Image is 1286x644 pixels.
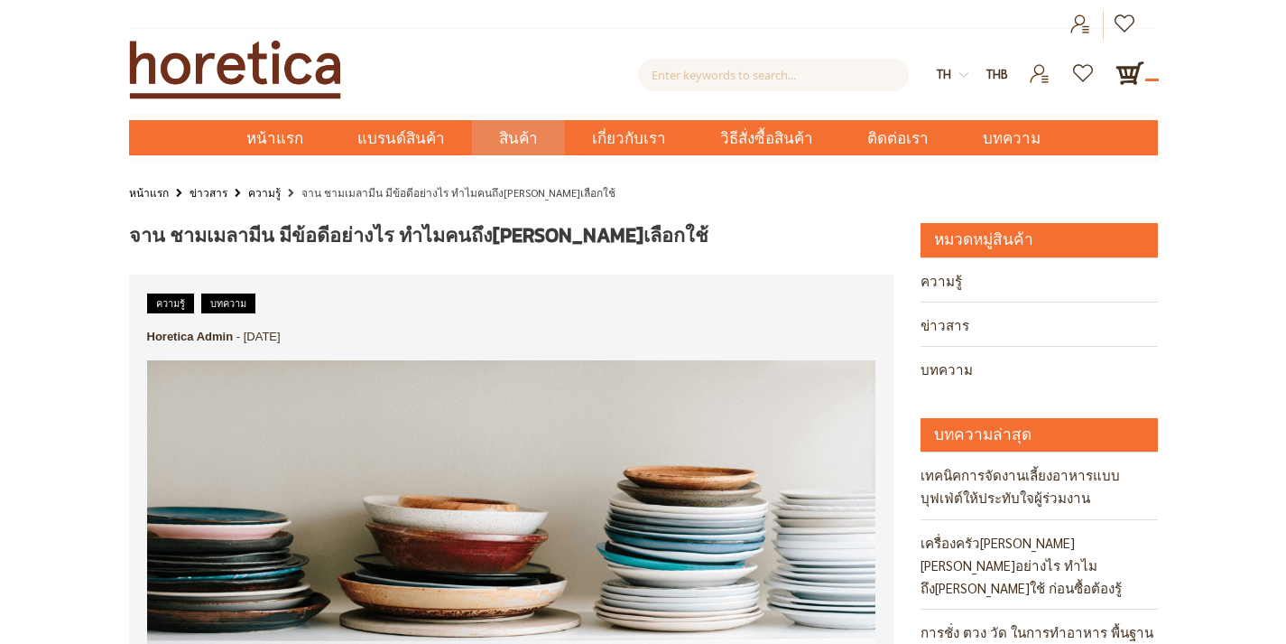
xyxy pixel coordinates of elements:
strong: บทความล่าสุด [934,423,1032,448]
a: เกี่ยวกับเรา [565,120,693,155]
a: หน้าแรก [129,182,169,202]
a: เข้าสู่ระบบ [1059,11,1103,40]
span: จาน ชามเมลามีน มีข้อดีอย่างไร ทำไมคนถึง[PERSON_NAME]เลือกใช้ [129,220,708,250]
a: วิธีสั่งซื้อสินค้า [693,120,840,155]
span: สินค้า [499,120,538,157]
img: Horetica.com [129,40,341,99]
span: th [937,66,951,81]
a: ข่าวสาร [921,303,1158,346]
a: ติดต่อเรา [840,120,956,155]
a: บทความ [201,294,255,313]
a: หน้าแรก [219,120,330,155]
a: ความรู้ [921,258,1158,302]
a: เทคนิคการจัดงานเลี้ยงอาหารแบบบุฟเฟ่ต์ให้ประทับใจผู้ร่วมงาน [921,453,1158,518]
a: บทความ [921,347,1158,390]
span: วิธีสั่งซื้อสินค้า [720,120,813,157]
span: [DATE] [244,330,281,343]
a: ข่าวสาร [190,182,227,202]
img: dropdown-icon.svg [959,70,968,79]
span: บทความ [983,120,1041,157]
a: เข้าสู่ระบบ [1104,11,1148,40]
span: เกี่ยวกับเรา [592,120,666,157]
a: ความรู้ [248,182,281,202]
a: สินค้า [472,120,565,155]
a: เครื่องครัว[PERSON_NAME][PERSON_NAME]อย่างไร ทำไมถึง[PERSON_NAME]ใช้ ก่อนซื้อต้องรู้ [921,520,1158,610]
span: หน้าแรก [246,126,303,150]
strong: หมวดหมู่สินค้า [934,228,1033,253]
a: Horetica Admin [147,330,234,343]
a: เข้าสู่ระบบ [1018,59,1062,74]
span: ติดต่อเรา [867,120,929,157]
span: THB [986,66,1008,81]
a: ความรู้ [147,294,194,313]
span: - [236,330,240,343]
span: แบรนด์สินค้า [357,120,445,157]
strong: จาน ชามเมลามีน มีข้อดีอย่างไร ทำไมคนถึง[PERSON_NAME]เลือกใช้ [301,185,615,200]
a: แบรนด์สินค้า [330,120,472,155]
a: บทความ [956,120,1068,155]
a: รายการโปรด [1062,59,1106,74]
